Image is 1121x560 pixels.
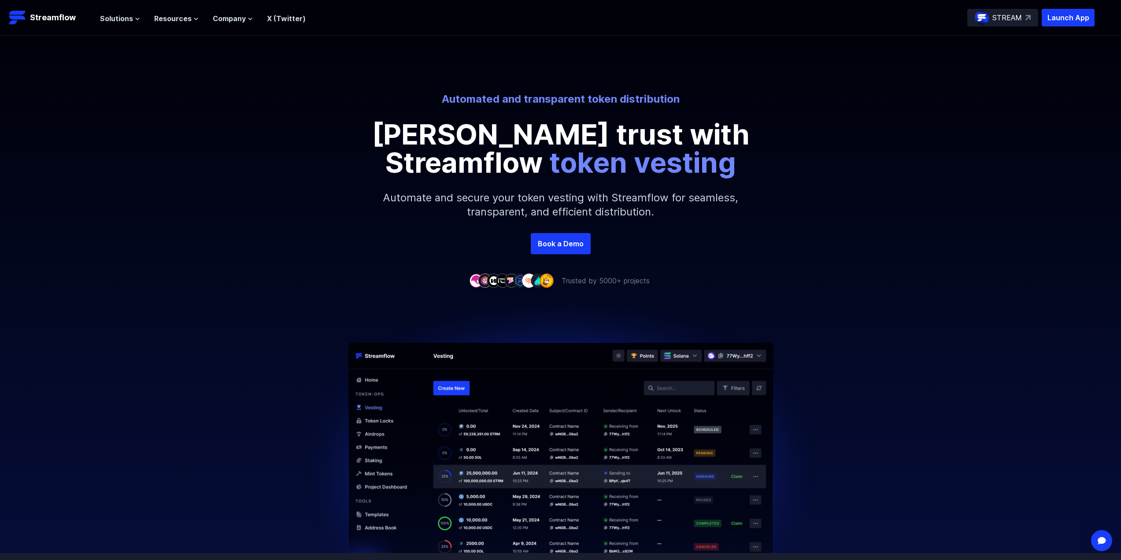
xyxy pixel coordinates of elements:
img: company-5 [504,274,518,287]
a: Streamflow [9,9,91,26]
img: company-1 [469,274,483,287]
p: Streamflow [30,11,76,24]
span: Company [213,13,246,24]
span: token vesting [549,145,736,179]
button: Solutions [100,13,140,24]
img: company-9 [540,274,554,287]
img: company-2 [478,274,492,287]
a: X (Twitter) [267,14,306,23]
p: Automated and transparent token distribution [317,92,805,106]
img: company-8 [531,274,545,287]
a: STREAM [967,9,1038,26]
a: Book a Demo [531,233,591,254]
button: Company [213,13,253,24]
img: Streamflow Logo [9,9,26,26]
p: Trusted by 5000+ projects [562,275,650,286]
p: Automate and secure your token vesting with Streamflow for seamless, transparent, and efficient d... [371,177,750,233]
div: Open Intercom Messenger [1091,530,1112,551]
span: Resources [154,13,192,24]
p: STREAM [992,12,1022,23]
img: Hero Image [290,286,831,553]
img: top-right-arrow.svg [1025,15,1031,20]
p: [PERSON_NAME] trust with Streamflow [363,120,759,177]
img: company-4 [496,274,510,287]
img: company-3 [487,274,501,287]
img: company-6 [513,274,527,287]
img: streamflow-logo-circle.png [975,11,989,25]
span: Solutions [100,13,133,24]
img: company-7 [522,274,536,287]
button: Launch App [1042,9,1095,26]
button: Resources [154,13,199,24]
